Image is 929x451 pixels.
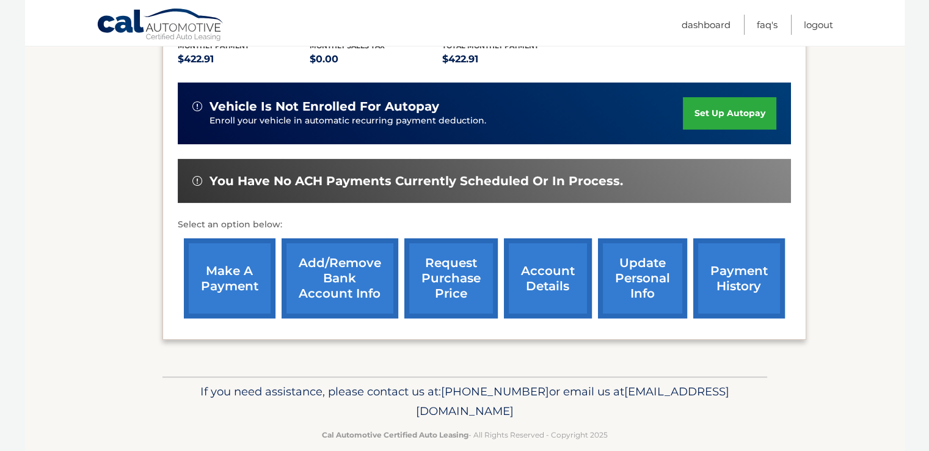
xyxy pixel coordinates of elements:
p: $422.91 [442,51,575,68]
a: update personal info [598,238,687,318]
a: Cal Automotive [97,8,225,43]
p: - All Rights Reserved - Copyright 2025 [170,428,759,441]
p: Select an option below: [178,218,791,232]
span: [EMAIL_ADDRESS][DOMAIN_NAME] [416,384,729,418]
a: Add/Remove bank account info [282,238,398,318]
p: Enroll your vehicle in automatic recurring payment deduction. [209,114,683,128]
a: account details [504,238,592,318]
span: vehicle is not enrolled for autopay [209,99,439,114]
img: alert-white.svg [192,176,202,186]
p: If you need assistance, please contact us at: or email us at [170,382,759,421]
a: set up autopay [683,97,776,130]
a: FAQ's [757,15,778,35]
p: $0.00 [310,51,442,68]
a: make a payment [184,238,275,318]
a: payment history [693,238,785,318]
p: $422.91 [178,51,310,68]
a: request purchase price [404,238,498,318]
img: alert-white.svg [192,101,202,111]
strong: Cal Automotive Certified Auto Leasing [322,430,468,439]
span: You have no ACH payments currently scheduled or in process. [209,174,623,189]
a: Logout [804,15,833,35]
span: [PHONE_NUMBER] [441,384,549,398]
a: Dashboard [682,15,730,35]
